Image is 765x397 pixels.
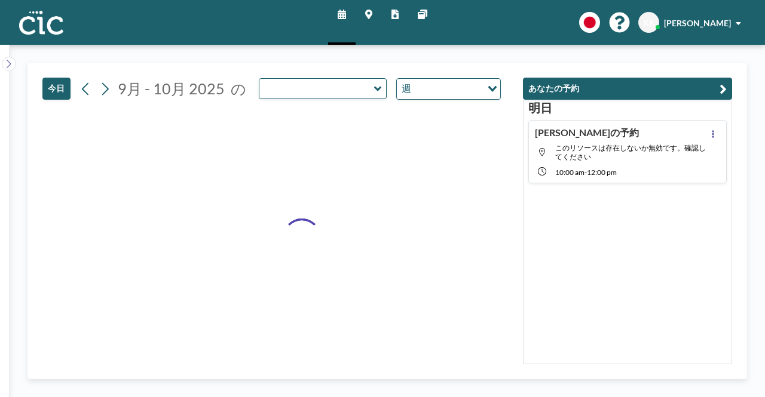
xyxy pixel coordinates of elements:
span: 9月 - 10月 2025 [118,79,225,97]
button: あなたの予約 [523,78,732,100]
span: 10:00 AM [555,168,585,177]
input: Search for option [415,81,481,97]
span: 週 [399,81,414,97]
span: [PERSON_NAME] [664,18,731,28]
span: このリソースは存在しないか無効です。確認してください [555,143,706,161]
img: organization-logo [19,11,63,35]
span: KK [643,17,655,28]
div: Search for option [397,79,500,99]
span: - [585,168,587,177]
button: 今日 [42,78,71,100]
h4: [PERSON_NAME]の予約 [535,127,639,139]
h3: 明日 [528,100,727,115]
span: 12:00 PM [587,168,617,177]
span: の [231,79,246,98]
